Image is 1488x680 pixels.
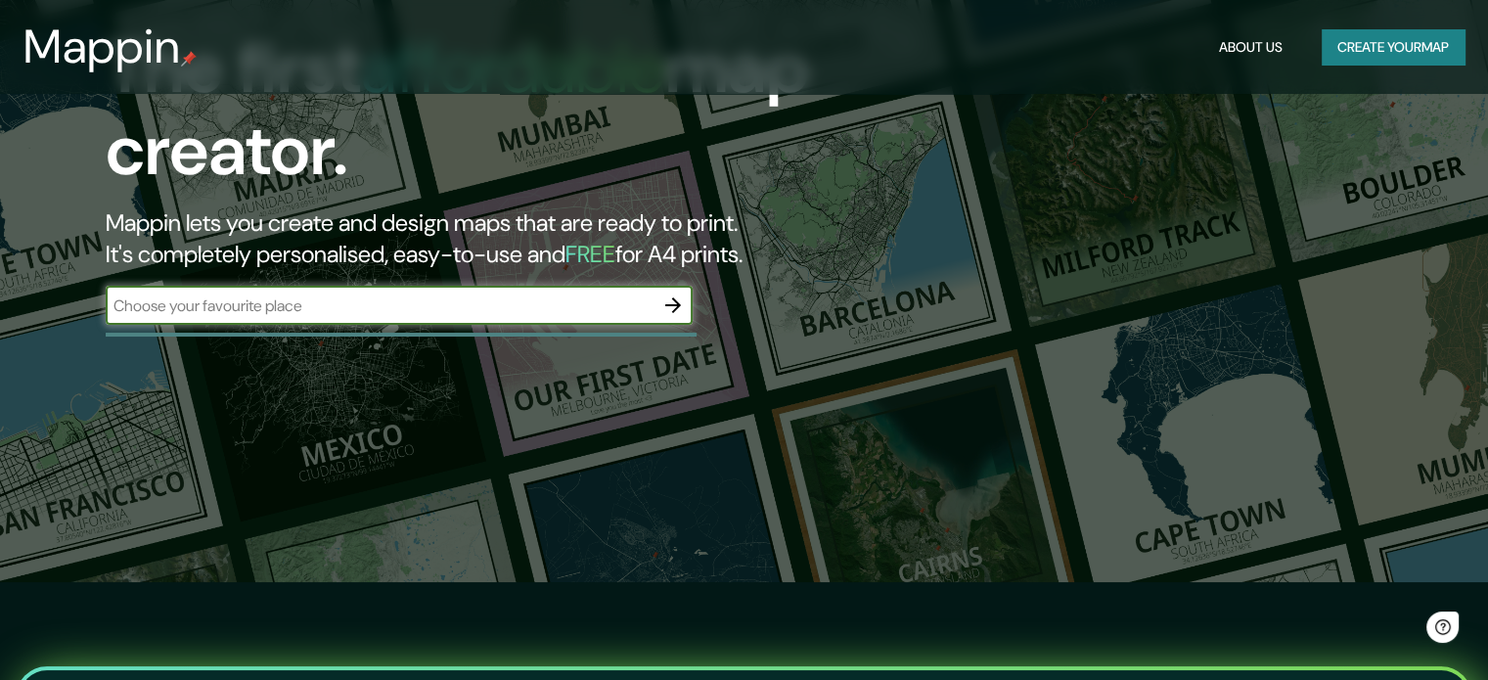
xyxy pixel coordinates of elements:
[181,51,197,67] img: mappin-pin
[1314,604,1466,658] iframe: Help widget launcher
[106,27,850,207] h1: The first map creator.
[106,295,654,317] input: Choose your favourite place
[1322,29,1465,66] button: Create yourmap
[1211,29,1290,66] button: About Us
[23,20,181,74] h3: Mappin
[106,207,850,270] h2: Mappin lets you create and design maps that are ready to print. It's completely personalised, eas...
[565,239,615,269] h5: FREE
